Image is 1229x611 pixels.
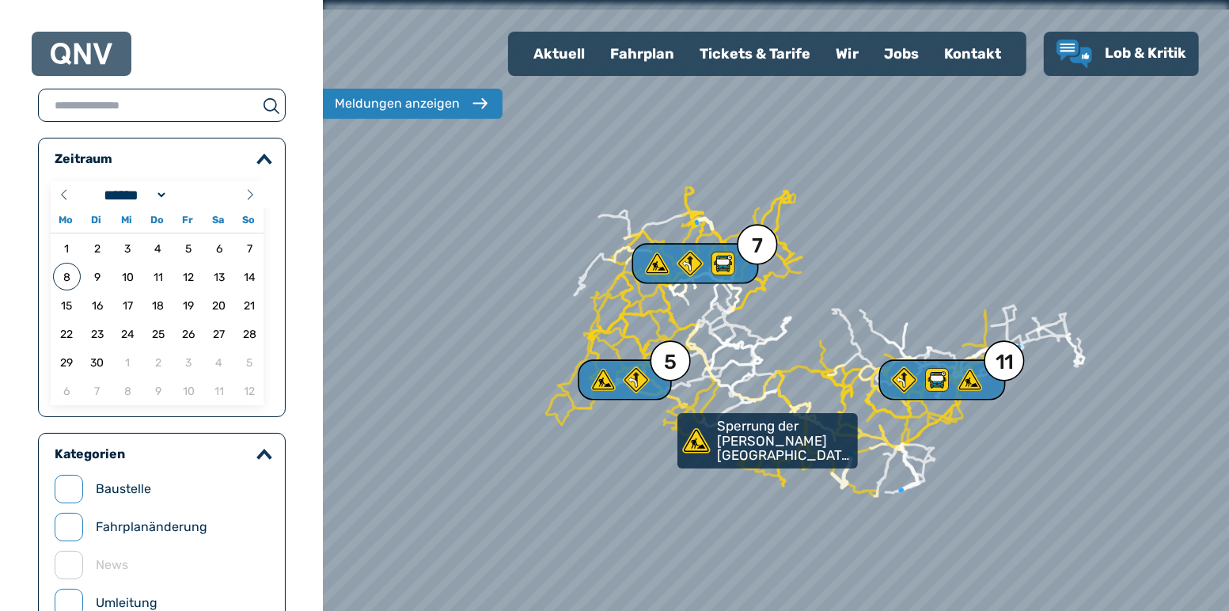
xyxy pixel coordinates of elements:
span: 13.09.2025 [205,263,233,290]
span: 09.09.2025 [83,263,111,290]
div: 11 [996,352,1013,373]
span: Sa [203,215,233,226]
span: 08.09.2025 [53,263,81,290]
span: 24.09.2025 [114,320,142,347]
div: 7 [752,236,763,256]
span: 12.10.2025 [236,377,264,404]
span: 05.10.2025 [236,348,264,376]
label: Fahrplanänderung [96,518,207,537]
span: 12.09.2025 [175,263,203,290]
span: Do [142,215,172,226]
label: Baustelle [96,480,151,499]
span: Di [81,215,111,226]
a: Fahrplan [597,33,687,74]
span: 19.09.2025 [175,291,203,319]
span: 04.09.2025 [144,234,172,262]
a: Lob & Kritik [1056,40,1186,68]
span: 26.09.2025 [175,320,203,347]
span: 23.09.2025 [83,320,111,347]
span: 06.09.2025 [205,234,233,262]
div: Meldungen anzeigen [335,94,460,113]
span: 27.09.2025 [205,320,233,347]
span: Mo [51,215,81,226]
span: 08.10.2025 [114,377,142,404]
span: 25.09.2025 [144,320,172,347]
span: 07.10.2025 [83,377,111,404]
button: suchen [257,96,285,115]
div: 5 [664,352,677,373]
span: 30.09.2025 [83,348,111,376]
span: 09.10.2025 [144,377,172,404]
img: QNV Logo [51,43,112,65]
span: 04.10.2025 [205,348,233,376]
span: 16.09.2025 [83,291,111,319]
span: 11.10.2025 [205,377,233,404]
input: Year [168,187,225,203]
a: Tickets & Tarife [687,33,823,74]
span: 02.10.2025 [144,348,172,376]
span: 01.10.2025 [114,348,142,376]
span: 28.09.2025 [236,320,264,347]
a: Kontakt [931,33,1014,74]
legend: Zeitraum [55,151,112,167]
span: Fr [173,215,203,226]
p: Sperrung der [PERSON_NAME][GEOGRAPHIC_DATA] in [GEOGRAPHIC_DATA] [717,419,855,463]
a: QNV Logo [51,38,112,70]
span: So [233,215,264,226]
span: 02.09.2025 [83,234,111,262]
span: 22.09.2025 [53,320,81,347]
a: Jobs [871,33,931,74]
span: 17.09.2025 [114,291,142,319]
legend: Kategorien [55,446,125,462]
span: 11.09.2025 [144,263,172,290]
span: 05.09.2025 [175,234,203,262]
label: News [96,556,128,575]
span: 03.09.2025 [114,234,142,262]
a: Sperrung der [PERSON_NAME][GEOGRAPHIC_DATA] in [GEOGRAPHIC_DATA] [677,413,858,469]
button: Meldungen anzeigen [319,89,503,119]
span: 07.09.2025 [236,234,264,262]
span: 03.10.2025 [175,348,203,376]
span: 29.09.2025 [53,348,81,376]
span: 18.09.2025 [144,291,172,319]
a: Wir [823,33,871,74]
span: 01.09.2025 [53,234,81,262]
span: Mi [112,215,142,226]
select: Month [99,187,169,203]
div: 11 [902,367,980,393]
div: 7 [655,251,733,276]
span: 21.09.2025 [236,291,264,319]
a: Aktuell [521,33,597,74]
span: 06.10.2025 [53,377,81,404]
div: 5 [595,367,652,393]
span: 14.09.2025 [236,263,264,290]
div: Sperrung der [PERSON_NAME][GEOGRAPHIC_DATA] in [GEOGRAPHIC_DATA] [677,413,852,469]
span: 10.09.2025 [114,263,142,290]
span: 15.09.2025 [53,291,81,319]
span: Lob & Kritik [1105,44,1186,62]
span: 10.10.2025 [175,377,203,404]
span: 20.09.2025 [205,291,233,319]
